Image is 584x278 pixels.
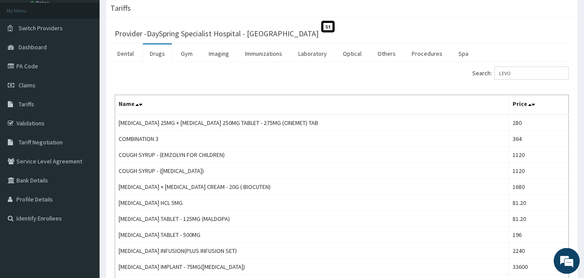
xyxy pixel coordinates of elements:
[115,243,509,259] td: [MEDICAL_DATA] INFUSION(PLUS INFUSION SET)
[291,45,334,63] a: Laboratory
[202,45,236,63] a: Imaging
[238,45,289,63] a: Immunizations
[19,24,63,32] span: Switch Providers
[16,43,35,65] img: d_794563401_company_1708531726252_794563401
[115,211,509,227] td: [MEDICAL_DATA] TABLET - 125MG (MALDOPA)
[452,45,475,63] a: Spa
[19,100,34,108] span: Tariffs
[19,43,47,51] span: Dashboard
[115,30,319,38] h3: Provider - DaySpring Specialist Hospital - [GEOGRAPHIC_DATA]
[371,45,403,63] a: Others
[143,45,172,63] a: Drugs
[509,179,569,195] td: 1680
[509,227,569,243] td: 196
[115,179,509,195] td: [MEDICAL_DATA] + [MEDICAL_DATA] CREAM - 20G ( BIOCUTEN)
[115,131,509,147] td: COMBINATION 3
[115,163,509,179] td: COUGH SYRUP - ([MEDICAL_DATA])
[405,45,449,63] a: Procedures
[174,45,200,63] a: Gym
[509,259,569,275] td: 33600
[115,95,509,115] th: Name
[509,243,569,259] td: 2240
[115,195,509,211] td: [MEDICAL_DATA] HCL 5MG
[509,195,569,211] td: 81.20
[321,21,335,32] span: St
[509,211,569,227] td: 81.20
[509,131,569,147] td: 364
[115,115,509,131] td: [MEDICAL_DATA] 25MG + [MEDICAL_DATA] 250MG TABLET - 275MG (CINEMET) TAB
[336,45,368,63] a: Optical
[509,115,569,131] td: 280
[494,67,569,80] input: Search:
[142,4,163,25] div: Minimize live chat window
[472,67,569,80] label: Search:
[110,45,141,63] a: Dental
[509,163,569,179] td: 1120
[509,95,569,115] th: Price
[19,81,35,89] span: Claims
[4,186,165,216] textarea: Type your message and hit 'Enter'
[19,138,63,146] span: Tariff Negotiation
[115,147,509,163] td: COUGH SYRUP - (EMZOLYN FOR CHILDREN)
[115,259,509,275] td: [MEDICAL_DATA] IMPLANT - 75MG([MEDICAL_DATA])
[110,4,131,12] h3: Tariffs
[45,48,145,60] div: Chat with us now
[509,147,569,163] td: 1120
[50,84,119,171] span: We're online!
[115,227,509,243] td: [MEDICAL_DATA] TABLET - 500MG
